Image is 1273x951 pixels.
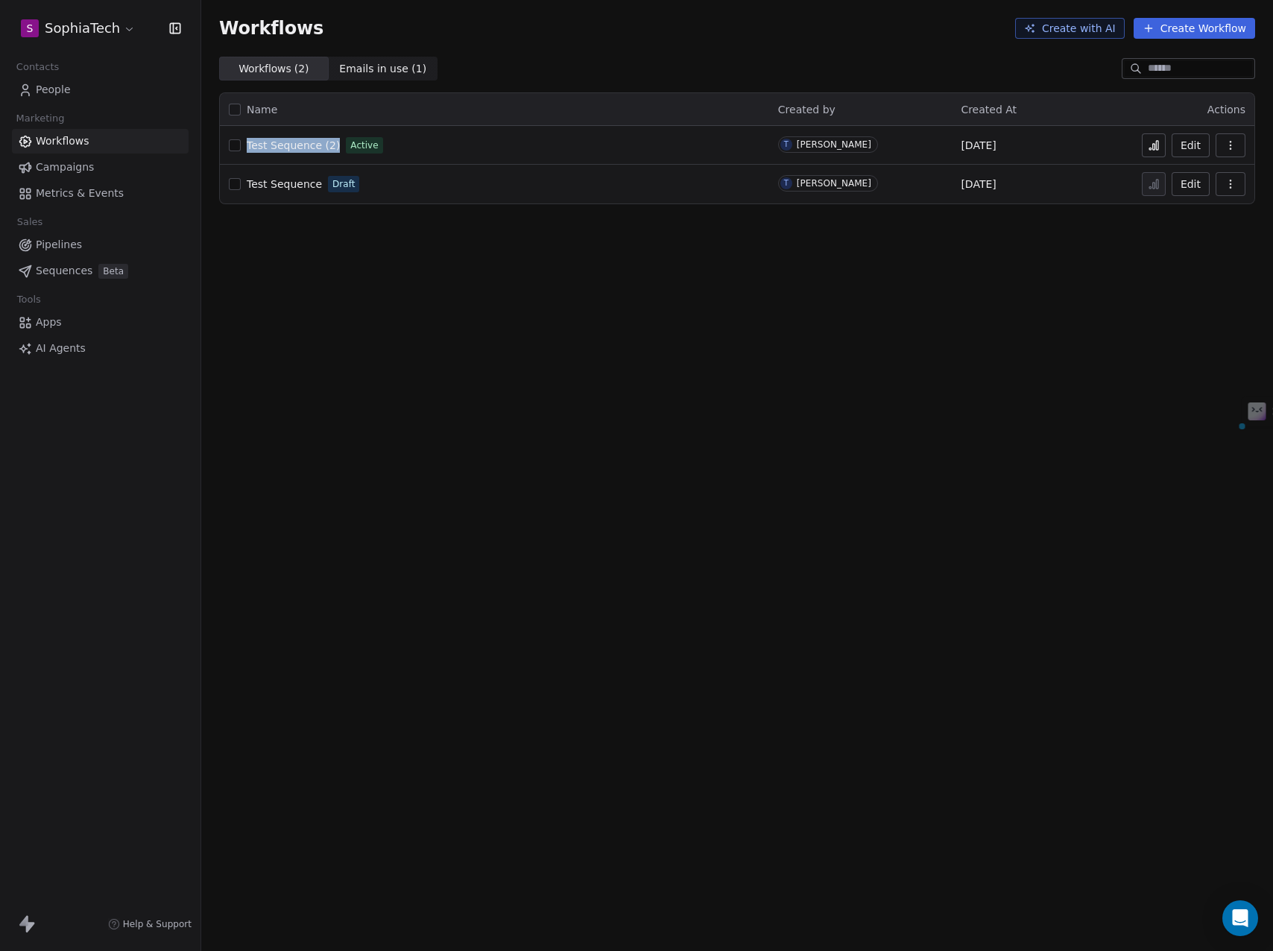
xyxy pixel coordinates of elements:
[1222,900,1258,936] div: Open Intercom Messenger
[1172,172,1210,196] button: Edit
[784,139,789,151] div: T
[36,341,86,356] span: AI Agents
[36,159,94,175] span: Campaigns
[219,18,323,39] span: Workflows
[247,139,340,151] span: Test Sequence (2)
[1172,133,1210,157] button: Edit
[36,237,82,253] span: Pipelines
[961,138,996,153] span: [DATE]
[247,138,340,153] a: Test Sequence (2)
[12,155,189,180] a: Campaigns
[18,16,139,41] button: SSophiaTech
[45,19,120,38] span: SophiaTech
[12,78,189,102] a: People
[36,263,92,279] span: Sequences
[12,259,189,283] a: SequencesBeta
[36,82,71,98] span: People
[108,918,192,930] a: Help & Support
[778,104,835,116] span: Created by
[797,178,871,189] div: [PERSON_NAME]
[10,211,49,233] span: Sales
[1134,18,1255,39] button: Create Workflow
[1015,18,1125,39] button: Create with AI
[350,139,378,152] span: Active
[797,139,871,150] div: [PERSON_NAME]
[98,264,128,279] span: Beta
[10,107,71,130] span: Marketing
[961,104,1017,116] span: Created At
[36,133,89,149] span: Workflows
[12,336,189,361] a: AI Agents
[36,186,124,201] span: Metrics & Events
[247,102,277,118] span: Name
[332,177,355,191] span: Draft
[10,56,66,78] span: Contacts
[247,178,322,190] span: Test Sequence
[1207,104,1245,116] span: Actions
[10,288,47,311] span: Tools
[12,129,189,154] a: Workflows
[123,918,192,930] span: Help & Support
[961,177,996,192] span: [DATE]
[36,315,62,330] span: Apps
[12,233,189,257] a: Pipelines
[247,177,322,192] a: Test Sequence
[339,61,426,77] span: Emails in use ( 1 )
[12,181,189,206] a: Metrics & Events
[12,310,189,335] a: Apps
[784,177,789,189] div: T
[27,21,34,36] span: S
